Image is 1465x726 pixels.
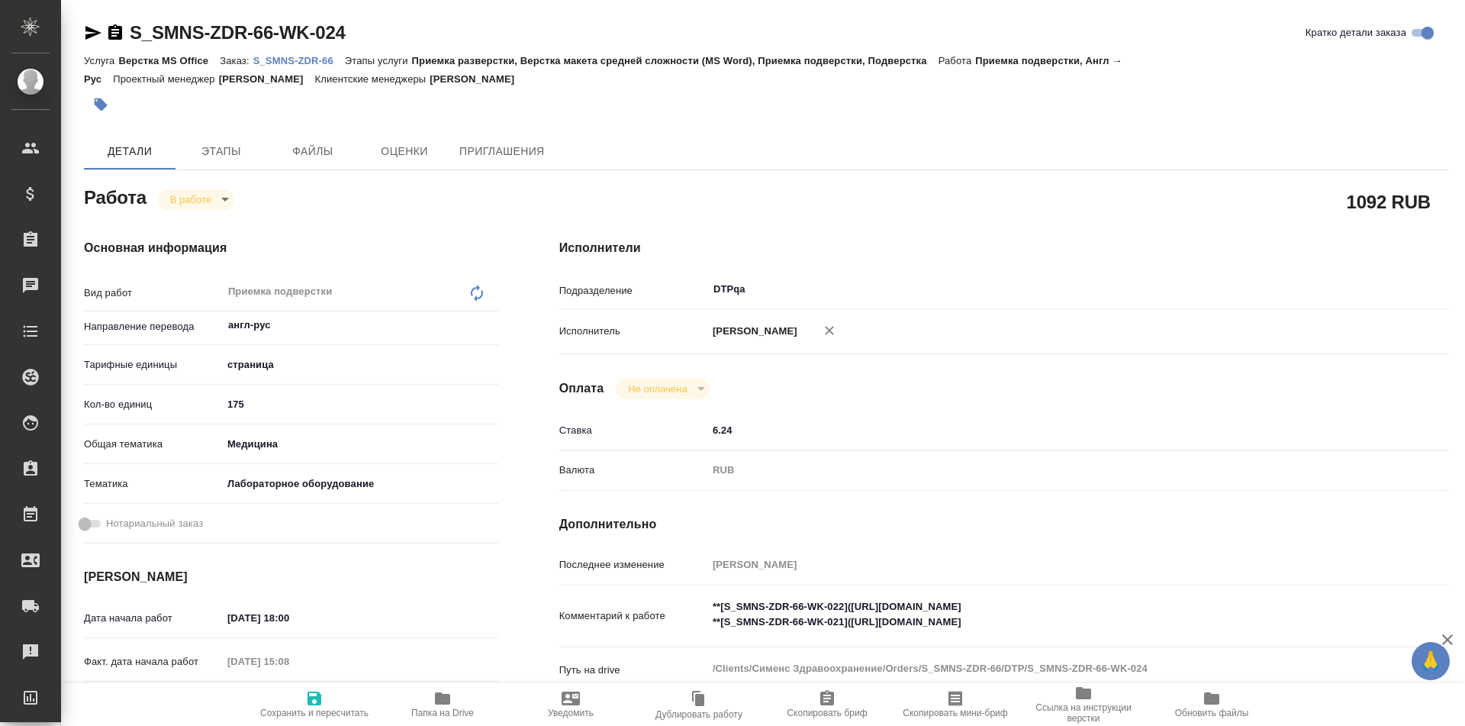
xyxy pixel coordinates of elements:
[459,142,545,161] span: Приглашения
[106,24,124,42] button: Скопировать ссылку
[707,419,1374,441] input: ✎ Введи что-нибудь
[222,352,498,378] div: страница
[84,55,118,66] p: Услуга
[158,189,234,210] div: В работе
[84,239,498,257] h4: Основная информация
[559,608,707,624] p: Комментарий к работе
[378,683,507,726] button: Папка на Drive
[707,457,1374,483] div: RUB
[166,193,216,206] button: В работе
[185,142,258,161] span: Этапы
[490,324,493,327] button: Open
[813,314,846,347] button: Удалить исполнителя
[763,683,891,726] button: Скопировать бриф
[222,607,356,629] input: ✎ Введи что-нибудь
[84,286,222,301] p: Вид работ
[253,53,345,66] a: S_SMNS-ZDR-66
[1306,25,1406,40] span: Кратко детали заказа
[84,437,222,452] p: Общая тематика
[84,568,498,586] h4: [PERSON_NAME]
[616,379,710,399] div: В работе
[222,650,356,673] input: Пустое поле
[707,553,1374,576] input: Пустое поле
[707,656,1374,682] textarea: /Clients/Сименс Здравоохранение/Orders/S_SMNS-ZDR-66/DTP/S_SMNS-ZDR-66-WK-024
[1366,288,1369,291] button: Open
[559,324,707,339] p: Исполнитель
[84,476,222,492] p: Тематика
[939,55,976,66] p: Работа
[130,22,346,43] a: S_SMNS-ZDR-66-WK-024
[559,557,707,573] p: Последнее изменение
[548,708,594,718] span: Уведомить
[106,516,203,531] span: Нотариальный заказ
[253,55,345,66] p: S_SMNS-ZDR-66
[1175,708,1249,718] span: Обновить файлы
[84,611,222,626] p: Дата начала работ
[368,142,441,161] span: Оценки
[222,393,498,415] input: ✎ Введи что-нибудь
[93,142,166,161] span: Детали
[222,471,498,497] div: Лабораторное оборудование
[84,357,222,373] p: Тарифные единицы
[1029,702,1138,724] span: Ссылка на инструкции верстки
[623,382,691,395] button: Не оплачена
[118,55,220,66] p: Верстка MS Office
[559,423,707,438] p: Ставка
[635,683,763,726] button: Дублировать работу
[250,683,378,726] button: Сохранить и пересчитать
[655,709,742,720] span: Дублировать работу
[260,708,369,718] span: Сохранить и пересчитать
[559,515,1448,534] h4: Дополнительно
[1412,642,1450,680] button: 🙏
[1418,645,1444,677] span: 🙏
[559,379,604,398] h4: Оплата
[1347,189,1431,215] h2: 1092 RUB
[891,683,1019,726] button: Скопировать мини-бриф
[84,182,146,210] h2: Работа
[430,73,526,85] p: [PERSON_NAME]
[84,88,118,121] button: Добавить тэг
[1019,683,1148,726] button: Ссылка на инструкции верстки
[219,73,315,85] p: [PERSON_NAME]
[507,683,635,726] button: Уведомить
[84,319,222,334] p: Направление перевода
[412,55,939,66] p: Приемка разверстки, Верстка макета средней сложности (MS Word), Приемка подверстки, Подверстка
[707,594,1374,635] textarea: **[S_SMNS-ZDR-66-WK-022]([URL][DOMAIN_NAME] **[S_SMNS-ZDR-66-WK-021]([URL][DOMAIN_NAME]
[903,708,1007,718] span: Скопировать мини-бриф
[220,55,253,66] p: Заказ:
[84,654,222,670] p: Факт. дата начала работ
[411,708,474,718] span: Папка на Drive
[113,73,218,85] p: Проектный менеджер
[222,431,498,457] div: Медицина
[315,73,430,85] p: Клиентские менеджеры
[84,24,102,42] button: Скопировать ссылку для ЯМессенджера
[559,239,1448,257] h4: Исполнители
[276,142,349,161] span: Файлы
[84,397,222,412] p: Кол-во единиц
[1148,683,1276,726] button: Обновить файлы
[559,663,707,678] p: Путь на drive
[559,283,707,298] p: Подразделение
[345,55,412,66] p: Этапы услуги
[787,708,867,718] span: Скопировать бриф
[707,324,797,339] p: [PERSON_NAME]
[559,463,707,478] p: Валюта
